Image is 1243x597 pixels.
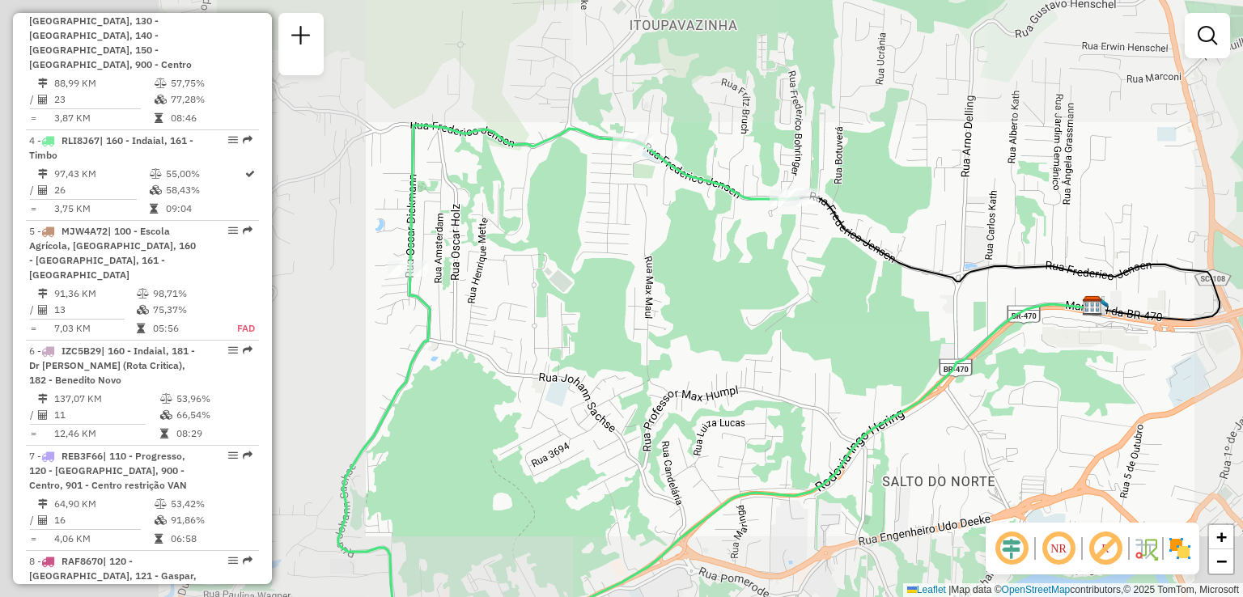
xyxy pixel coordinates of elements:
i: Tempo total em rota [150,204,158,214]
i: Distância Total [38,499,48,509]
a: Zoom in [1209,525,1233,549]
em: Opções [228,556,238,565]
td: 09:04 [165,201,244,217]
i: Tempo total em rota [137,324,145,333]
i: Total de Atividades [38,185,48,195]
td: 4,06 KM [53,531,154,547]
td: 16 [53,512,154,528]
span: MJW4A72 [62,225,108,237]
span: | [948,584,951,595]
span: 6 - [29,345,195,386]
td: / [29,91,37,108]
i: Rota otimizada [245,169,255,179]
td: 13 [53,302,136,318]
span: Exibir rótulo [1086,529,1125,568]
i: Total de Atividades [38,410,48,420]
i: Distância Total [38,394,48,404]
i: % de utilização da cubagem [150,185,162,195]
div: Map data © contributors,© 2025 TomTom, Microsoft [903,583,1243,597]
td: 75,37% [152,302,219,318]
span: Ocultar deslocamento [992,529,1031,568]
a: Exibir filtros [1191,19,1224,52]
em: Rota exportada [243,345,252,355]
span: 5 - [29,225,196,281]
td: 11 [53,407,159,423]
span: − [1216,551,1227,571]
i: % de utilização do peso [155,499,167,509]
td: 53,42% [170,496,252,512]
td: 3,87 KM [53,110,154,126]
span: Ocultar NR [1039,529,1078,568]
i: Total de Atividades [38,95,48,104]
td: = [29,320,37,337]
span: RAF8670 [62,555,103,567]
td: 91,86% [170,512,252,528]
td: 58,43% [165,182,244,198]
i: Tempo total em rota [160,429,168,438]
i: % de utilização da cubagem [155,95,167,104]
a: Leaflet [907,584,946,595]
td: 3,75 KM [53,201,149,217]
span: + [1216,527,1227,547]
td: 77,28% [170,91,252,108]
td: 98,71% [152,286,219,302]
span: IZC5B29 [62,345,101,357]
td: / [29,512,37,528]
td: 12,46 KM [53,426,159,442]
td: 23 [53,91,154,108]
td: = [29,426,37,442]
span: | 110 - Progresso, 120 - [GEOGRAPHIC_DATA], 900 - Centro, 901 - Centro restrição VAN [29,450,187,491]
img: CDD Blumenau [1082,295,1103,316]
i: Tempo total em rota [155,534,163,544]
span: 4 - [29,134,193,161]
em: Rota exportada [243,135,252,145]
td: = [29,531,37,547]
i: % de utilização da cubagem [137,305,149,315]
span: 7 - [29,450,187,491]
td: / [29,302,37,318]
em: Rota exportada [243,556,252,565]
img: Exibir/Ocultar setores [1167,536,1193,561]
td: 26 [53,182,149,198]
a: OpenStreetMap [1002,584,1071,595]
td: 88,99 KM [53,75,154,91]
i: % de utilização do peso [155,78,167,88]
td: 57,75% [170,75,252,91]
i: % de utilização do peso [160,394,172,404]
span: | 100 - Escola Agrícola, [GEOGRAPHIC_DATA], 160 - [GEOGRAPHIC_DATA], 161 - [GEOGRAPHIC_DATA] [29,225,196,281]
i: % de utilização do peso [150,169,162,179]
i: % de utilização da cubagem [160,410,172,420]
td: 55,00% [165,166,244,182]
i: Tempo total em rota [155,113,163,123]
td: 53,96% [176,391,252,407]
td: 64,90 KM [53,496,154,512]
td: / [29,182,37,198]
span: RLI8J67 [62,134,100,146]
em: Opções [228,135,238,145]
i: Distância Total [38,169,48,179]
i: Total de Atividades [38,515,48,525]
td: 7,03 KM [53,320,136,337]
i: % de utilização do peso [137,289,149,298]
td: 05:56 [152,320,219,337]
span: | 160 - Indaial, 161 - Timbo [29,134,193,161]
a: Nova sessão e pesquisa [285,19,317,56]
td: 91,36 KM [53,286,136,302]
td: 08:46 [170,110,252,126]
td: = [29,201,37,217]
a: Zoom out [1209,549,1233,574]
img: Fluxo de ruas [1133,536,1159,561]
em: Opções [228,345,238,355]
em: Opções [228,226,238,235]
td: 137,07 KM [53,391,159,407]
td: FAD [219,320,256,337]
td: 66,54% [176,407,252,423]
td: 08:29 [176,426,252,442]
i: Distância Total [38,78,48,88]
td: 06:58 [170,531,252,547]
i: Distância Total [38,289,48,298]
em: Rota exportada [243,451,252,460]
i: Total de Atividades [38,305,48,315]
td: = [29,110,37,126]
em: Opções [228,451,238,460]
